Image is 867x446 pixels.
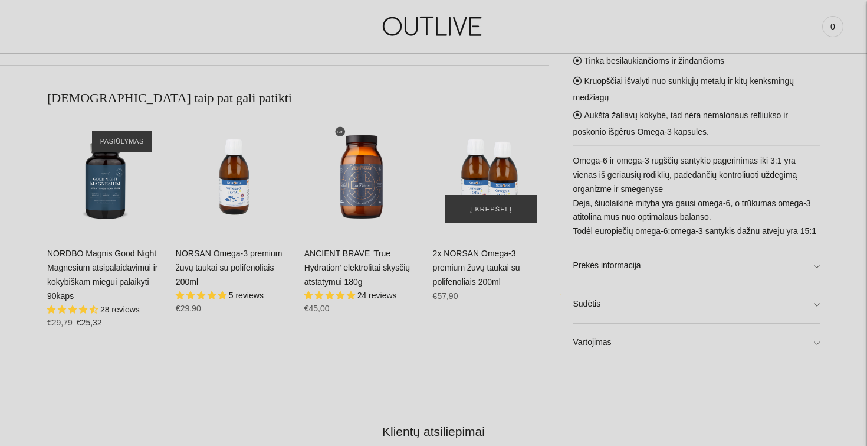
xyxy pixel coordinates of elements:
span: 0 [825,18,841,35]
span: 4.68 stars [47,305,100,314]
div: Visiškai natūralus produktas be sintetinių priedų ar koncentratų Didelė koncentracija Tinka besil... [573,4,820,361]
span: Į krepšelį [470,204,512,216]
a: NORSAN Omega-3 premium žuvų taukai su polifenoliais 200ml [176,249,283,287]
h2: [DEMOGRAPHIC_DATA] taip pat gali patikti [47,89,549,107]
a: Prekės informacija [573,247,820,285]
a: NORSAN Omega-3 premium žuvų taukai su polifenoliais 200ml [176,119,293,236]
a: NORDBO Magnis Good Night Magnesium atsipalaidavimui ir kokybiškam miegui palaikyti 90kaps [47,249,158,301]
s: €29,79 [47,318,73,327]
span: 5.00 stars [176,291,229,300]
span: €25,32 [77,318,102,327]
a: Sudėtis [573,285,820,323]
a: ANCIENT BRAVE 'True Hydration' elektrolitai skysčių atstatymui 180g [304,249,410,287]
img: OUTLIVE [360,6,507,47]
a: 0 [822,14,843,40]
span: 5 reviews [229,291,264,300]
span: €29,90 [176,304,201,313]
h2: Klientų atsiliepimai [57,423,810,440]
span: €57,90 [433,291,458,301]
a: ANCIENT BRAVE 'True Hydration' elektrolitai skysčių atstatymui 180g [304,119,421,236]
span: €45,00 [304,304,330,313]
a: 2x NORSAN Omega-3 premium žuvų taukai su polifenoliais 200ml [433,119,550,236]
button: Į krepšelį [445,195,538,223]
span: 24 reviews [357,291,397,300]
span: 4.88 stars [304,291,357,300]
a: 2x NORSAN Omega-3 premium žuvų taukai su polifenoliais 200ml [433,249,520,287]
p: Omega-6 ir omega-3 rūgščių santykio pagerinimas iki 3:1 yra vienas iš geriausių rodiklių, padedan... [573,154,820,239]
a: NORDBO Magnis Good Night Magnesium atsipalaidavimui ir kokybiškam miegui palaikyti 90kaps [47,119,164,236]
a: Vartojimas [573,324,820,362]
span: 28 reviews [100,305,140,314]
